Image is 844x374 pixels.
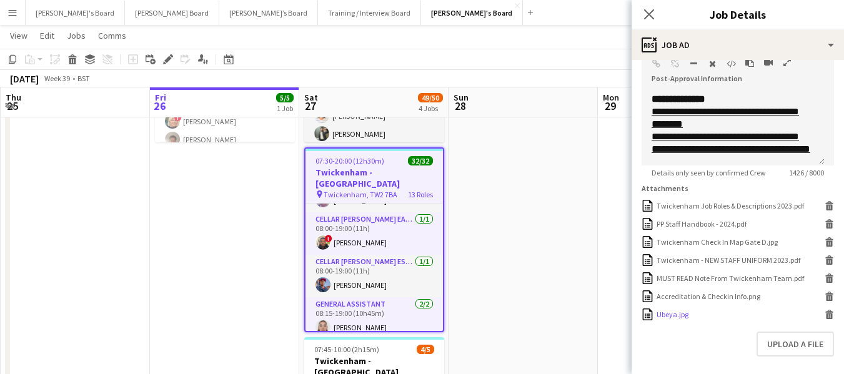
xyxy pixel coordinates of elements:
[155,92,166,103] span: Fri
[408,156,433,165] span: 32/32
[657,201,804,210] div: Twickenham Job Roles & Descriptions 2023.pdf
[98,30,126,41] span: Comms
[657,255,800,265] div: Twickenham - NEW STAFF UNIFORM 2023.pdf
[417,345,434,354] span: 4/5
[219,1,318,25] button: [PERSON_NAME]’s Board
[657,237,778,247] div: Twickenham Check In Map Gate D.jpg
[657,310,688,319] div: Ubeya.jpg
[5,27,32,44] a: View
[324,190,397,199] span: Twickenham, TW2 7BA
[304,92,318,103] span: Sat
[452,99,469,113] span: 28
[277,104,293,113] div: 1 Job
[276,93,294,102] span: 5/5
[657,273,804,283] div: MUST READ Note From Twickenham Team.pdf
[708,59,717,69] button: Clear Formatting
[305,255,443,297] app-card-role: Cellar [PERSON_NAME] EST LEVEL 3 SOUTH BOXES - WEST STAND - LEVEL 31/108:00-19:00 (11h)[PERSON_NAME]
[632,30,844,60] div: Job Ad
[642,184,688,193] label: Attachments
[35,27,59,44] a: Edit
[632,6,844,22] h3: Job Details
[67,30,86,41] span: Jobs
[10,30,27,41] span: View
[745,57,754,67] button: Paste as plain text
[93,27,131,44] a: Comms
[408,190,433,199] span: 13 Roles
[6,92,21,103] span: Thu
[419,104,442,113] div: 4 Jobs
[305,212,443,255] app-card-role: Cellar [PERSON_NAME] EAST LEVEL 3 BOXES - [GEOGRAPHIC_DATA]1/108:00-19:00 (11h)![PERSON_NAME]
[302,99,318,113] span: 27
[125,1,219,25] button: [PERSON_NAME] Board
[318,1,421,25] button: Training / Interview Board
[305,167,443,189] h3: Twickenham - [GEOGRAPHIC_DATA]
[77,74,90,83] div: BST
[174,114,182,121] span: !
[657,292,760,301] div: Accreditation & Checkin Info.png
[764,57,773,67] button: Insert video
[314,345,379,354] span: 07:45-10:00 (2h15m)
[315,156,384,165] span: 07:30-20:00 (12h30m)
[454,92,469,103] span: Sun
[779,168,834,177] span: 1426 / 8000
[418,93,443,102] span: 49/50
[153,99,166,113] span: 26
[41,74,72,83] span: Week 39
[10,72,39,85] div: [DATE]
[689,59,698,69] button: Horizontal Line
[62,27,91,44] a: Jobs
[603,92,619,103] span: Mon
[4,99,21,113] span: 25
[26,1,125,25] button: [PERSON_NAME]'s Board
[727,59,735,69] button: HTML Code
[40,30,54,41] span: Edit
[757,332,834,357] button: Upload a file
[325,235,332,242] span: !
[783,57,792,67] button: Fullscreen
[304,147,444,332] app-job-card: 07:30-20:00 (12h30m)32/32Twickenham - [GEOGRAPHIC_DATA] Twickenham, TW2 7BA13 Roles07:30-19:00 (1...
[421,1,523,25] button: [PERSON_NAME]'s Board
[305,297,443,358] app-card-role: General Assistant2/208:15-19:00 (10h45m)[PERSON_NAME]
[601,99,619,113] span: 29
[657,219,747,229] div: PP Staff Handbook - 2024.pdf
[642,168,776,177] span: Details only seen by confirmed Crew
